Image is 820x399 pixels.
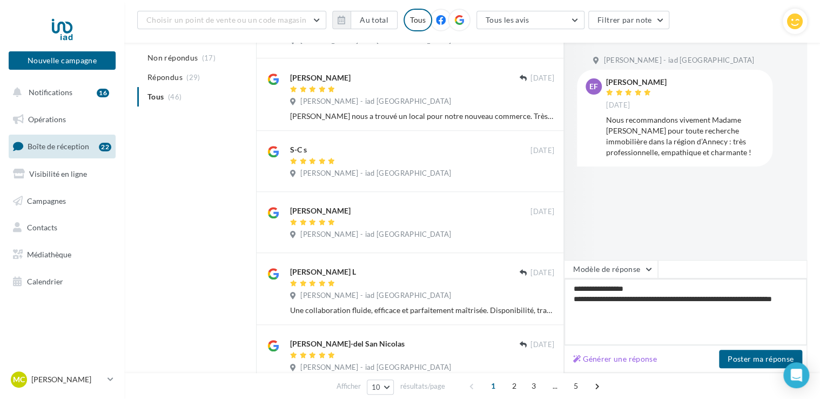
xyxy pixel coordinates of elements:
button: Au total [351,11,398,29]
a: Contacts [6,216,118,239]
div: [PERSON_NAME] L [290,267,356,277]
span: [PERSON_NAME] - iad [GEOGRAPHIC_DATA] [300,230,451,240]
div: Tous [404,9,432,31]
span: [DATE] [530,74,554,83]
span: 2 [506,377,523,395]
button: 10 [367,380,394,395]
span: (17) [202,54,216,62]
div: 16 [97,89,109,97]
div: Une collaboration fluide, efficace et parfaitement maîtrisée. Disponibilité, transparence et fiab... [290,305,554,316]
span: (29) [186,73,200,82]
a: Médiathèque [6,243,118,266]
button: Générer une réponse [569,353,661,365]
button: Au total [332,11,398,29]
span: 3 [525,377,542,395]
button: Choisir un point de vente ou un code magasin [137,11,326,29]
div: [PERSON_NAME] [606,78,667,86]
div: S-C s [290,144,307,155]
span: Boîte de réception [28,142,89,151]
span: Choisir un point de vente ou un code magasin [146,15,306,24]
a: Campagnes [6,190,118,212]
span: 10 [372,383,381,391]
span: Tous les avis [486,15,529,24]
span: Afficher [337,381,361,391]
a: MC [PERSON_NAME] [9,369,116,390]
span: [PERSON_NAME] - iad [GEOGRAPHIC_DATA] [603,56,754,65]
div: [PERSON_NAME] [290,72,351,83]
span: [DATE] [606,101,630,110]
span: Visibilité en ligne [29,169,87,178]
span: 5 [567,377,584,395]
span: [DATE] [530,340,554,350]
span: Campagnes [27,196,66,205]
button: Filtrer par note [588,11,670,29]
button: Tous les avis [476,11,584,29]
span: Répondus [147,72,183,83]
div: [PERSON_NAME] nous a trouvé un local pour notre nouveau commerce. Très pro et réactive, vous pouv... [290,111,554,122]
span: [PERSON_NAME] - iad [GEOGRAPHIC_DATA] [300,169,451,178]
div: Nous recommandons vivement Madame [PERSON_NAME] pour toute recherche immobilière dans la région d... [606,115,764,158]
div: [PERSON_NAME]-del San Nicolas [290,338,405,349]
div: [PERSON_NAME] [290,205,351,216]
span: résultats/page [400,381,445,391]
span: Notifications [29,88,72,97]
button: Nouvelle campagne [9,51,116,70]
span: Non répondus [147,52,198,63]
a: Calendrier [6,270,118,293]
span: 1 [485,377,502,395]
a: Opérations [6,108,118,131]
span: [PERSON_NAME] - iad [GEOGRAPHIC_DATA] [300,363,451,373]
div: 22 [99,143,111,151]
button: Notifications 16 [6,81,113,104]
button: Modèle de réponse [564,260,658,278]
a: Visibilité en ligne [6,163,118,185]
span: [PERSON_NAME] - iad [GEOGRAPHIC_DATA] [300,97,451,107]
span: EF [589,81,598,92]
span: MC [13,374,25,385]
p: [PERSON_NAME] [31,374,103,385]
span: Médiathèque [27,250,71,259]
span: [PERSON_NAME] - iad [GEOGRAPHIC_DATA] [300,291,451,301]
span: Opérations [28,115,66,124]
button: Poster ma réponse [719,350,802,368]
span: ... [546,377,563,395]
span: [DATE] [530,207,554,217]
a: Boîte de réception22 [6,135,118,158]
div: Open Intercom Messenger [783,362,809,388]
span: Calendrier [27,277,63,286]
span: [DATE] [530,268,554,278]
span: [DATE] [530,146,554,156]
span: Contacts [27,223,57,232]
